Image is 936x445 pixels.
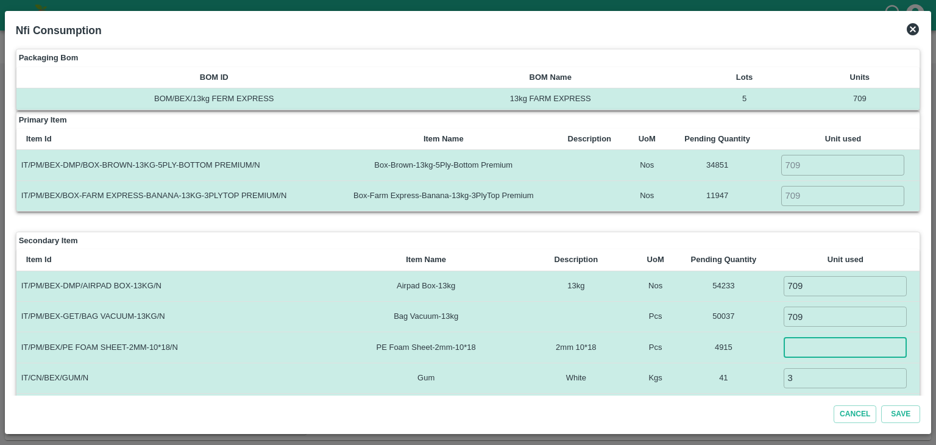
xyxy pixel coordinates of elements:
[626,150,668,180] td: Nos
[335,301,517,332] td: Bag Vacuum-13kg
[406,255,446,264] b: Item Name
[555,255,598,264] b: Description
[334,180,553,211] td: Box-Farm Express-Banana-13kg-3PlyTop Premium
[517,332,635,363] td: 2mm 10*18
[334,150,553,180] td: Box-Brown-13kg-5Ply-Bottom Premium
[19,114,67,126] strong: Primary Item
[412,88,689,110] td: 13kg FARM EXPRESS
[517,363,635,393] td: White
[19,235,78,247] strong: Secondary Item
[850,73,870,82] b: Units
[26,255,52,264] b: Item Id
[676,363,771,393] td: 41
[16,88,412,110] td: BOM/BEX/13kg FERM EXPRESS
[16,150,334,180] td: IT/PM/BEX-DMP/BOX-BROWN-13KG-5PLY-BOTTOM PREMIUM/N
[635,301,676,332] td: Pcs
[635,393,676,424] td: Pcs
[639,134,656,143] b: UoM
[881,405,920,423] button: Save
[626,180,668,211] td: Nos
[635,271,676,301] td: Nos
[684,134,750,143] b: Pending Quantity
[676,332,771,363] td: 4915
[16,271,335,301] td: IT/PM/BEX-DMP/AIRPAD BOX-13KG/N
[16,301,335,332] td: IT/PM/BEX-GET/BAG VACUUM-13KG/N
[635,332,676,363] td: Pcs
[335,332,517,363] td: PE Foam Sheet-2mm-10*18
[16,24,102,37] b: Nfi Consumption
[647,255,664,264] b: UoM
[335,271,517,301] td: Airpad Box-13kg
[736,73,753,82] b: Lots
[424,134,464,143] b: Item Name
[19,52,79,64] strong: Packaging Bom
[834,405,876,423] button: Cancel
[335,363,517,393] td: Gum
[635,363,676,393] td: Kgs
[16,363,335,393] td: IT/CN/BEX/GUM/N
[200,73,229,82] b: BOM ID
[16,180,334,211] td: IT/PM/BEX/BOX-FARM EXPRESS-BANANA-13KG-3PLYTOP PREMIUM/N
[689,88,800,110] td: 5
[825,134,861,143] b: Unit used
[26,134,52,143] b: Item Id
[335,393,517,424] td: Rubber Band
[517,271,635,301] td: 13kg
[568,134,612,143] b: Description
[16,332,335,363] td: IT/PM/BEX/PE FOAM SHEET-2MM-10*18/N
[16,393,335,424] td: IT/CN/BEX-GET-PMX/RUBBER BAND/N
[668,150,766,180] td: 34851
[676,393,771,424] td: 32573
[668,180,766,211] td: 11947
[828,255,863,264] b: Unit used
[530,73,572,82] b: BOM Name
[676,301,771,332] td: 50037
[799,88,920,110] td: 709
[676,271,771,301] td: 54233
[691,255,757,264] b: Pending Quantity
